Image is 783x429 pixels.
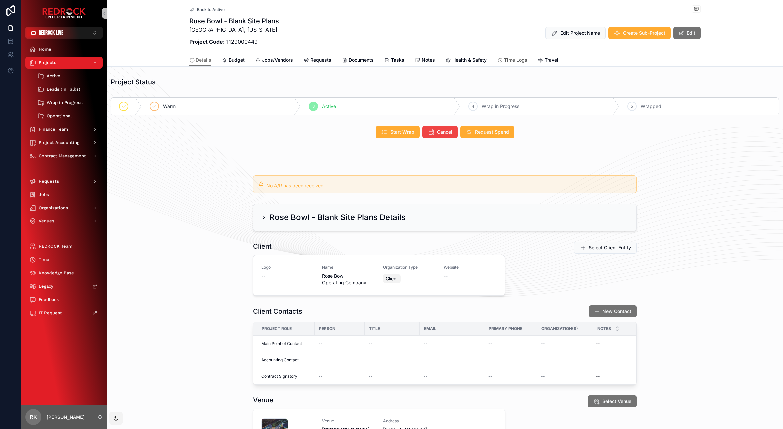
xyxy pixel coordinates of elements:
[460,126,514,138] button: Request Spend
[488,357,492,363] span: --
[541,341,545,346] span: --
[25,280,103,292] a: Legacy
[25,215,103,227] a: Venues
[596,357,600,363] div: --
[39,310,62,316] span: IT Request
[39,297,59,302] span: Feedback
[383,418,436,424] span: Address
[33,70,103,82] a: Active
[189,26,279,34] p: [GEOGRAPHIC_DATA], [US_STATE]
[574,242,637,254] button: Select Client Entity
[322,273,375,286] span: Rose Bowl Operating Company
[253,242,272,251] h1: Client
[253,395,273,405] h1: Venue
[25,57,103,69] a: Projects
[261,265,314,270] span: Logo
[189,16,279,26] h1: Rose Bowl - Blank Site Plans
[482,103,519,110] span: Wrap in Progress
[304,54,331,67] a: Requests
[25,254,103,266] a: Time
[319,326,335,331] span: Person
[452,57,487,63] span: Health & Safety
[631,104,633,109] span: 5
[608,27,671,39] button: Create Sub-Project
[47,100,83,105] span: Wrap in Progress
[369,341,373,346] span: --
[596,374,600,379] div: --
[25,137,103,149] a: Project Accounting
[42,8,86,19] img: App logo
[253,307,302,316] h1: Client Contacts
[386,275,398,282] span: Client
[446,54,487,67] a: Health & Safety
[424,357,428,363] span: --
[189,38,223,45] strong: Project Code
[222,54,245,67] a: Budget
[424,326,436,331] span: Email
[444,265,497,270] span: Website
[310,57,331,63] span: Requests
[422,126,458,138] button: Cancel
[541,326,578,331] span: Organization(s)
[437,129,452,135] span: Cancel
[39,60,56,65] span: Projects
[488,374,492,379] span: --
[39,127,68,132] span: Finance Team
[47,73,60,79] span: Active
[504,57,527,63] span: Time Logs
[322,418,375,424] span: Venue
[488,341,492,346] span: --
[25,240,103,252] a: REDROCK Team
[589,305,637,317] button: New Contact
[39,179,59,184] span: Requests
[189,54,211,67] a: Details
[39,218,54,224] span: Venues
[39,192,49,197] span: Jobs
[39,244,72,249] span: REDROCK Team
[497,54,527,67] a: Time Logs
[319,374,323,379] span: --
[422,57,435,63] span: Notes
[415,54,435,67] a: Notes
[39,257,49,262] span: Time
[33,97,103,109] a: Wrap in Progress
[261,374,297,379] span: Contract Signatory
[538,54,558,67] a: Travel
[33,83,103,95] a: Leads (In Talks)
[384,54,404,67] a: Tasks
[253,255,505,295] a: Logo--NameRose Bowl Operating CompanyOrganization TypeClientWebsite--
[163,103,176,110] span: Warm
[588,395,637,407] button: Select Venue
[39,205,68,211] span: Organizations
[560,30,600,36] span: Edit Project Name
[47,113,72,119] span: Operational
[25,294,103,306] a: Feedback
[261,341,302,346] span: Main Point of Contact
[319,357,323,363] span: --
[369,374,373,379] span: --
[25,150,103,162] a: Contract Management
[30,413,37,421] span: RK
[25,27,103,39] button: Select Button
[189,38,279,46] p: : 1129000449
[21,39,107,328] div: scrollable content
[673,27,701,39] button: Edit
[39,270,74,276] span: Knowledge Base
[25,307,103,319] a: IT Request
[391,57,404,63] span: Tasks
[541,374,545,379] span: --
[322,265,375,270] span: Name
[596,341,600,346] div: --
[424,374,428,379] span: --
[597,326,611,331] span: Notes
[197,7,225,12] span: Back to Active
[39,29,63,36] span: REDROCK LIVE
[189,7,225,12] a: Back to Active
[25,43,103,55] a: Home
[589,244,631,251] span: Select Client Entity
[312,104,315,109] span: 3
[39,153,86,159] span: Contract Management
[369,326,380,331] span: Title
[39,47,51,52] span: Home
